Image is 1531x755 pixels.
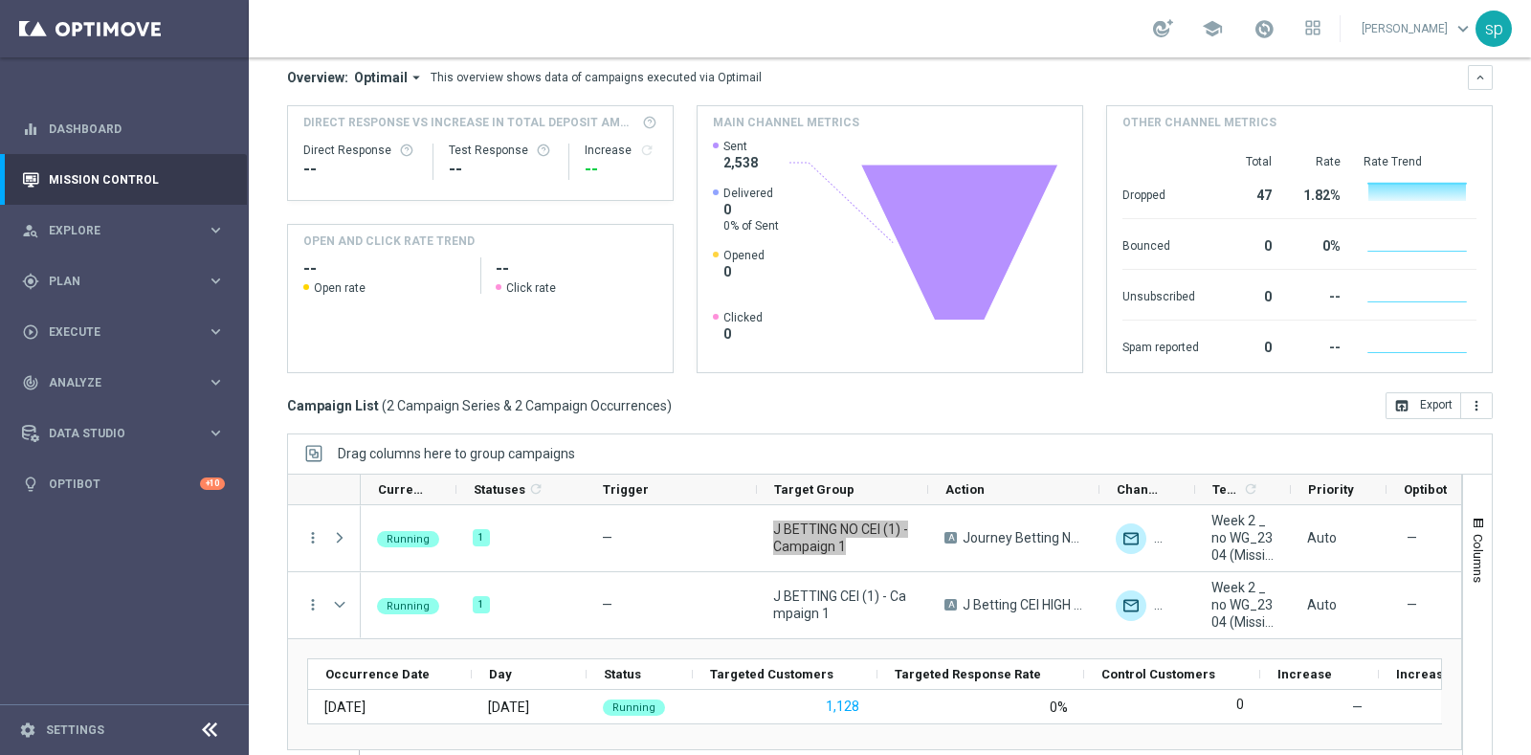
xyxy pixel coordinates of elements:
div: Total [1222,154,1272,169]
span: Priority [1308,482,1354,497]
span: Click rate [506,280,556,296]
img: Other [1154,590,1185,621]
div: Unsubscribed [1122,279,1199,310]
i: keyboard_arrow_right [207,272,225,290]
span: Day [489,667,512,681]
multiple-options-button: Export to CSV [1386,397,1493,412]
img: Optimail [1116,590,1146,621]
button: Optimail arrow_drop_down [348,69,431,86]
div: 08 Oct 2025 [324,699,366,716]
span: Control Customers [1101,667,1215,681]
span: Target Group [774,482,854,497]
span: Running [612,701,655,714]
span: Trigger [603,482,649,497]
div: 1 [473,529,490,546]
div: Data Studio [22,425,207,442]
span: ) [667,397,672,414]
span: 0% of Sent [723,218,779,233]
i: play_circle_outline [22,323,39,341]
h2: -- [303,257,465,280]
button: person_search Explore keyboard_arrow_right [21,223,226,238]
span: Open rate [314,280,366,296]
div: Direct Response [303,143,417,158]
i: track_changes [22,374,39,391]
i: keyboard_arrow_down [1474,71,1487,84]
span: Occurrence Date [325,667,430,681]
i: refresh [639,143,655,158]
div: Bounced [1122,229,1199,259]
div: Rate Trend [1364,154,1476,169]
colored-tag: Running [377,596,439,614]
span: Clicked [723,310,763,325]
div: Test Response [449,143,554,158]
span: — [602,597,612,612]
div: 1.82% [1295,178,1341,209]
span: A [944,532,957,544]
span: A [944,599,957,611]
div: 0 [1222,330,1272,361]
a: Dashboard [49,103,225,154]
a: [PERSON_NAME]keyboard_arrow_down [1360,14,1476,43]
span: Targeted Customers [710,667,833,681]
span: Running [387,600,430,612]
span: Week 2 _ no WG_2304 (Missioni WeSisal) OK [1211,579,1275,631]
button: more_vert [304,596,322,613]
div: 47 [1222,178,1272,209]
div: Explore [22,222,207,239]
h4: Main channel metrics [713,114,859,131]
span: Week 2 _ no WG_2304 (Missioni WeSisal) OK [1211,512,1275,564]
span: Auto [1307,530,1337,545]
i: equalizer [22,121,39,138]
div: Row Groups [338,446,575,461]
a: Settings [46,724,104,736]
div: 0% [1295,229,1341,259]
span: 0 [723,201,779,218]
span: Calculate column [1240,478,1258,500]
span: Statuses [474,482,525,497]
span: Status [604,667,641,681]
i: keyboard_arrow_right [207,424,225,442]
span: — [602,530,612,545]
button: keyboard_arrow_down [1468,65,1493,90]
a: Mission Control [49,154,225,205]
span: school [1202,18,1223,39]
label: 0 [1236,696,1244,713]
div: -- [1295,330,1341,361]
button: Data Studio keyboard_arrow_right [21,426,226,441]
span: Action [945,482,985,497]
span: Sent [723,139,758,154]
div: Spam reported [1122,330,1199,361]
span: J BETTING NO CEI (1) - Campaign 1 [773,521,912,555]
span: Optimail [354,69,408,86]
h4: OPEN AND CLICK RATE TREND [303,233,475,250]
span: Opened [723,248,765,263]
div: 0 [1222,279,1272,310]
div: Dropped [1122,178,1199,209]
span: — [1407,529,1417,546]
i: lightbulb [22,476,39,493]
span: Channel [1117,482,1163,497]
i: more_vert [1469,398,1484,413]
span: Optibot [1404,482,1447,497]
div: Increase [585,143,657,158]
img: Other [1154,523,1185,554]
button: equalizer Dashboard [21,122,226,137]
a: Optibot [49,458,200,509]
div: -- [303,158,417,181]
div: gps_fixed Plan keyboard_arrow_right [21,274,226,289]
span: — [1352,699,1363,715]
i: gps_fixed [22,273,39,290]
i: keyboard_arrow_right [207,322,225,341]
div: Wednesday [488,699,529,716]
div: Optimail [1116,523,1146,554]
div: lightbulb Optibot +10 [21,477,226,492]
i: refresh [528,481,544,497]
span: J Betting CEI HIGH DEP w1 [963,596,1083,613]
div: Execute [22,323,207,341]
span: — [1407,596,1417,613]
div: 0% [1050,699,1068,716]
div: +10 [200,477,225,490]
